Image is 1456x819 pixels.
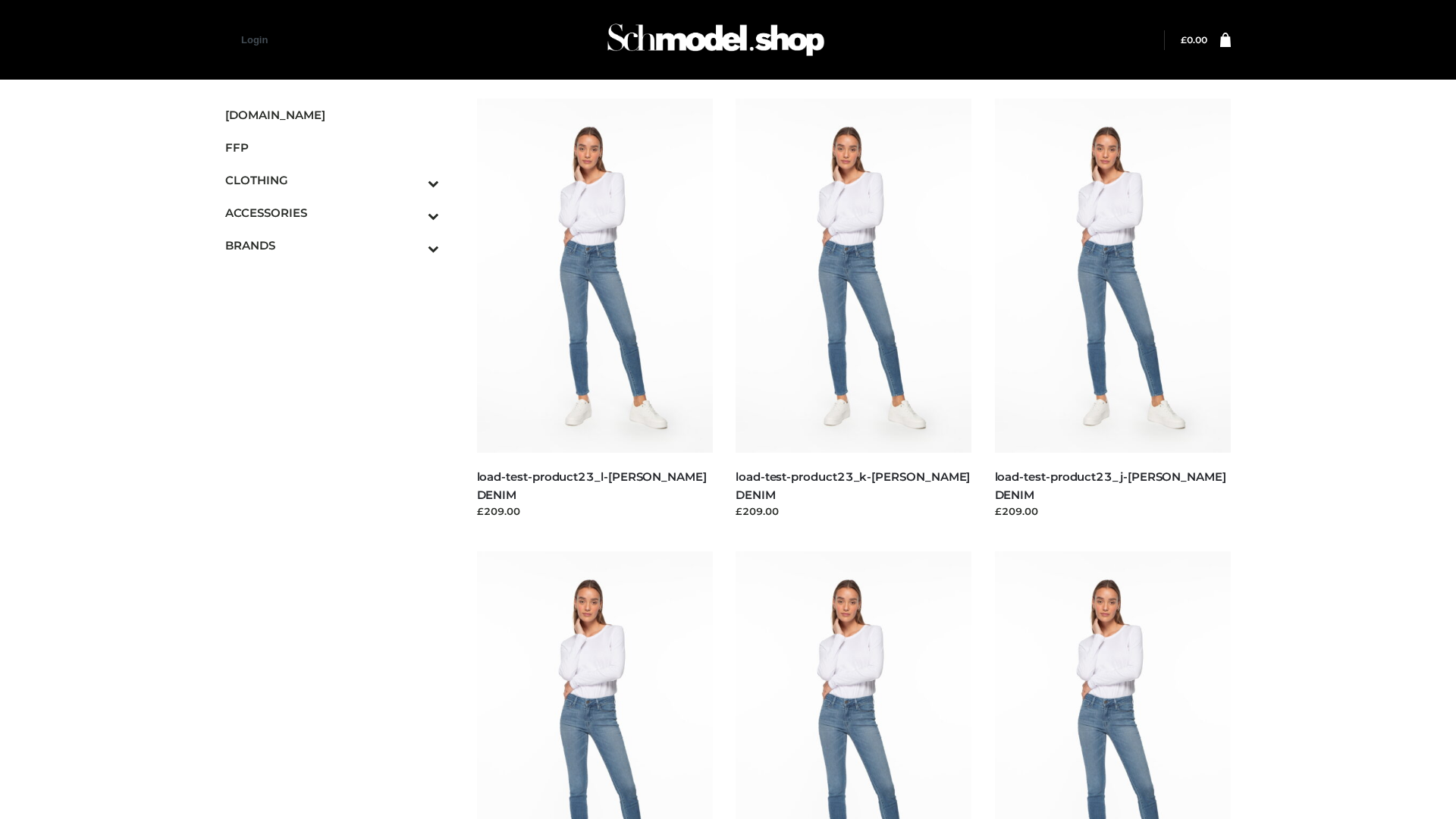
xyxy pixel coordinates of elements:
a: [DOMAIN_NAME] [225,99,439,131]
span: [DOMAIN_NAME] [225,106,439,124]
a: Login [241,34,268,45]
span: £ [1181,34,1187,45]
a: CLOTHINGToggle Submenu [225,164,439,196]
a: FFP [225,131,439,164]
a: load-test-product23_k-[PERSON_NAME] DENIM [736,469,970,501]
a: ACCESSORIESToggle Submenu [225,196,439,229]
a: load-test-product23_j-[PERSON_NAME] DENIM [995,469,1226,501]
button: Toggle Submenu [386,196,439,229]
button: Toggle Submenu [386,229,439,262]
img: Schmodel Admin 964 [602,10,830,70]
a: load-test-product23_l-[PERSON_NAME] DENIM [477,469,707,501]
div: £209.00 [736,504,972,519]
span: FFP [225,139,439,156]
a: BRANDSToggle Submenu [225,229,439,262]
div: £209.00 [995,504,1232,519]
bdi: 0.00 [1181,34,1207,45]
span: BRANDS [225,237,439,254]
span: CLOTHING [225,171,439,189]
span: ACCESSORIES [225,204,439,221]
a: £0.00 [1181,34,1207,45]
button: Toggle Submenu [386,164,439,196]
div: £209.00 [477,504,714,519]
